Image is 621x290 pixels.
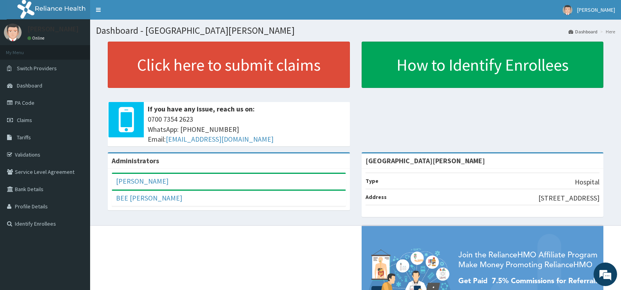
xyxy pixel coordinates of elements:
[17,82,42,89] span: Dashboard
[116,193,182,202] a: BEE [PERSON_NAME]
[4,24,22,41] img: User Image
[17,134,31,141] span: Tariffs
[563,5,572,15] img: User Image
[17,65,57,72] span: Switch Providers
[362,42,604,88] a: How to Identify Enrollees
[166,135,273,144] a: [EMAIL_ADDRESS][DOMAIN_NAME]
[17,117,32,124] span: Claims
[112,156,159,165] b: Administrators
[96,26,615,36] h1: Dashboard - [GEOGRAPHIC_DATA][PERSON_NAME]
[577,6,615,13] span: [PERSON_NAME]
[366,193,387,201] b: Address
[366,177,378,184] b: Type
[27,35,46,41] a: Online
[598,28,615,35] li: Here
[538,193,599,203] p: [STREET_ADDRESS]
[116,177,168,186] a: [PERSON_NAME]
[568,28,597,35] a: Dashboard
[148,104,255,113] b: If you have any issue, reach us on:
[575,177,599,187] p: Hospital
[366,156,485,165] strong: [GEOGRAPHIC_DATA][PERSON_NAME]
[148,114,346,144] span: 0700 7354 2623 WhatsApp: [PHONE_NUMBER] Email:
[27,26,79,33] p: [PERSON_NAME]
[108,42,350,88] a: Click here to submit claims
